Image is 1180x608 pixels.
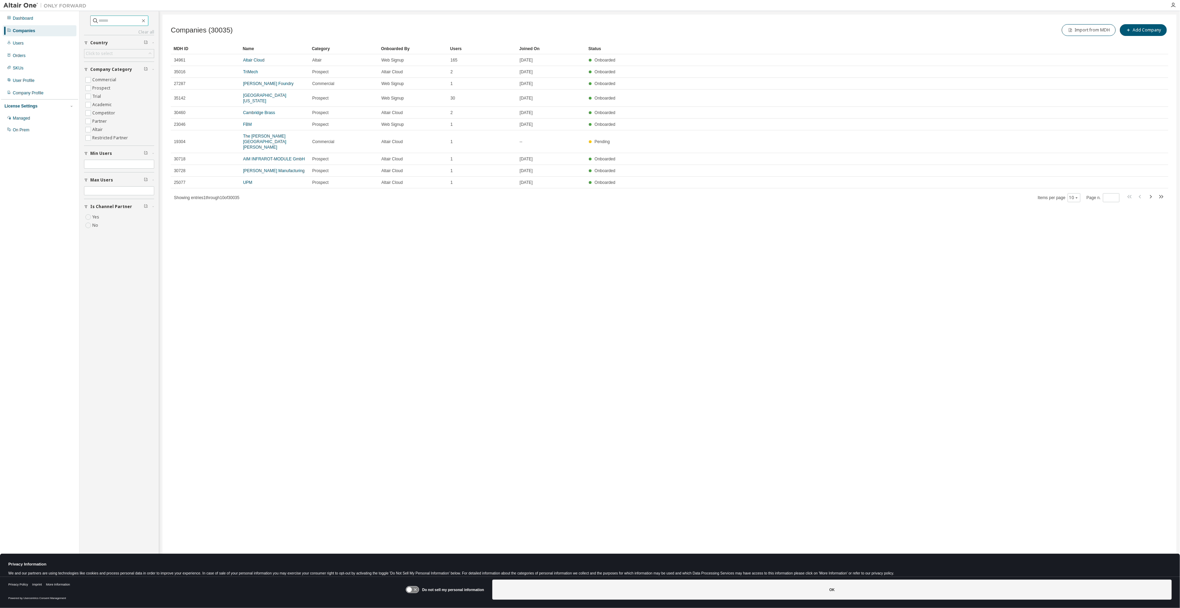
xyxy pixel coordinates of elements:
span: [DATE] [520,122,533,127]
span: Altair Cloud [381,168,403,174]
a: AIM INFRAROT-MODULE GmbH [243,157,305,161]
label: Competitor [92,109,117,117]
span: Pending [595,139,610,144]
span: 1 [450,122,453,127]
span: Is Channel Partner [90,204,132,209]
a: Cambridge Brass [243,110,275,115]
span: Prospect [312,69,328,75]
span: Clear filter [144,204,148,209]
span: 27287 [174,81,185,86]
span: Prospect [312,168,328,174]
span: Onboarded [595,96,615,101]
span: Onboarded [595,122,615,127]
span: [DATE] [520,110,533,115]
label: Partner [92,117,108,125]
span: 1 [450,168,453,174]
div: Dashboard [13,16,33,21]
div: Click to select [86,51,113,56]
a: [PERSON_NAME] Manufacturing [243,168,305,173]
label: Commercial [92,76,118,84]
div: Users [13,40,24,46]
span: Web Signup [381,81,404,86]
div: Orders [13,53,26,58]
span: Onboarded [595,168,615,173]
span: Showing entries 1 through 10 of 30035 [174,195,240,200]
span: Prospect [312,180,328,185]
button: Min Users [84,146,154,161]
a: [PERSON_NAME] Foundry [243,81,294,86]
a: TriMech [243,69,258,74]
div: Status [588,43,1127,54]
label: Prospect [92,84,112,92]
label: Altair [92,125,104,134]
label: Trial [92,92,102,101]
span: Altair Cloud [381,156,403,162]
span: Web Signup [381,95,404,101]
span: Altair Cloud [381,69,403,75]
div: Joined On [519,43,583,54]
span: Clear filter [144,67,148,72]
span: Companies (30035) [171,26,233,34]
label: Restricted Partner [92,134,129,142]
div: Users [450,43,514,54]
button: Country [84,35,154,50]
span: 165 [450,57,457,63]
span: Clear filter [144,177,148,183]
a: FBM [243,122,252,127]
span: 35142 [174,95,185,101]
span: Commercial [312,139,334,144]
span: 30460 [174,110,185,115]
span: Web Signup [381,122,404,127]
span: Altair Cloud [381,180,403,185]
div: User Profile [13,78,35,83]
span: Onboarded [595,58,615,63]
span: [DATE] [520,69,533,75]
span: Web Signup [381,57,404,63]
span: Onboarded [595,157,615,161]
span: [DATE] [520,156,533,162]
span: Country [90,40,108,46]
span: Company Category [90,67,132,72]
button: 10 [1069,195,1079,200]
a: Altair Cloud [243,58,264,63]
span: Page n. [1087,193,1119,202]
span: 30718 [174,156,185,162]
button: Max Users [84,172,154,188]
span: 34961 [174,57,185,63]
span: 35016 [174,69,185,75]
div: Company Profile [13,90,44,96]
button: Company Category [84,62,154,77]
label: Yes [92,213,101,221]
div: Companies [13,28,35,34]
span: Altair Cloud [381,110,403,115]
span: 23046 [174,122,185,127]
a: [GEOGRAPHIC_DATA][US_STATE] [243,93,286,103]
span: 2 [450,69,453,75]
div: License Settings [4,103,37,109]
span: Prospect [312,95,328,101]
label: Academic [92,101,113,109]
span: 2 [450,110,453,115]
div: Category [312,43,375,54]
span: 1 [450,81,453,86]
span: [DATE] [520,180,533,185]
span: Min Users [90,151,112,156]
div: Name [243,43,306,54]
span: Commercial [312,81,334,86]
div: On Prem [13,127,29,133]
span: Onboarded [595,81,615,86]
span: Onboarded [595,69,615,74]
span: Prospect [312,122,328,127]
button: Is Channel Partner [84,199,154,214]
a: Clear all [84,29,154,35]
span: Onboarded [595,110,615,115]
img: Altair One [3,2,90,9]
span: [DATE] [520,168,533,174]
button: Import from MDH [1062,24,1116,36]
span: [DATE] [520,95,533,101]
span: 1 [450,180,453,185]
span: Prospect [312,156,328,162]
div: MDH ID [174,43,237,54]
span: 30 [450,95,455,101]
a: The [PERSON_NAME][GEOGRAPHIC_DATA][PERSON_NAME] [243,134,286,150]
